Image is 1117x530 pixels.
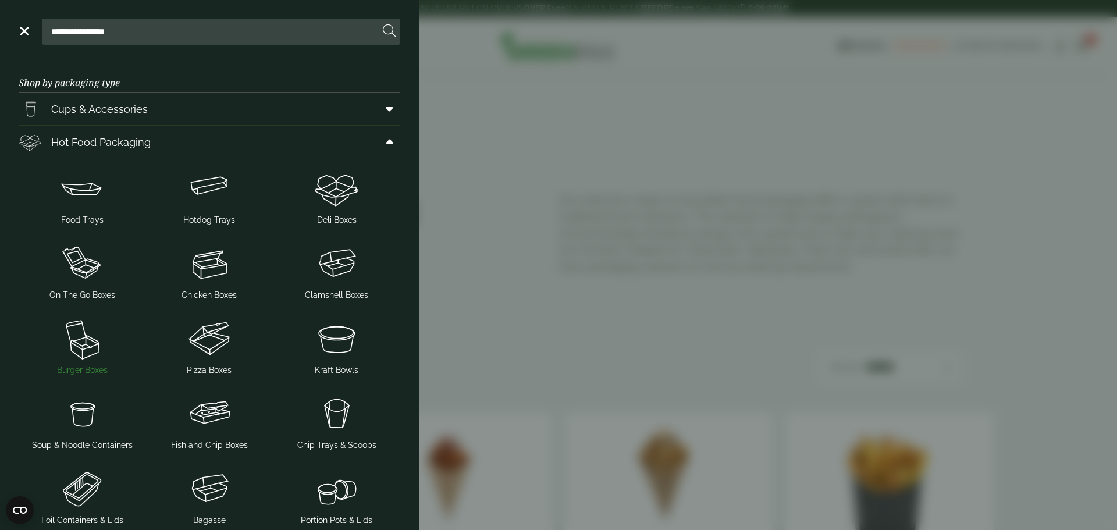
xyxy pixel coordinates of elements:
a: Kraft Bowls [278,313,396,379]
a: Chip Trays & Scoops [278,388,396,454]
span: Hot Food Packaging [51,134,151,150]
span: Fish and Chip Boxes [171,439,248,451]
a: Clamshell Boxes [278,238,396,304]
a: Deli Boxes [278,163,396,229]
span: Bagasse [193,514,226,527]
button: Open CMP widget [6,496,34,524]
img: Pizza_boxes.svg [151,315,269,362]
a: Chicken Boxes [151,238,269,304]
span: Soup & Noodle Containers [32,439,133,451]
span: Portion Pots & Lids [301,514,372,527]
span: Kraft Bowls [315,364,358,376]
span: Clamshell Boxes [305,289,368,301]
img: Deli_box.svg [19,130,42,154]
a: Burger Boxes [23,313,141,379]
img: PortionPots.svg [278,465,396,512]
a: Fish and Chip Boxes [151,388,269,454]
a: Soup & Noodle Containers [23,388,141,454]
span: Chip Trays & Scoops [297,439,376,451]
img: Burger_box.svg [23,315,141,362]
span: Food Trays [61,214,104,226]
span: Deli Boxes [317,214,357,226]
a: Bagasse [151,463,269,529]
a: Food Trays [23,163,141,229]
span: Burger Boxes [57,364,108,376]
span: Cups & Accessories [51,101,148,117]
span: Pizza Boxes [187,364,232,376]
img: Chicken_box-1.svg [151,240,269,287]
span: Foil Containers & Lids [41,514,123,527]
a: Pizza Boxes [151,313,269,379]
a: Cups & Accessories [19,93,400,125]
img: Clamshell_box.svg [278,240,396,287]
span: On The Go Boxes [49,289,115,301]
a: On The Go Boxes [23,238,141,304]
img: Chip_tray.svg [278,390,396,437]
img: OnTheGo_boxes.svg [23,240,141,287]
img: Food_tray.svg [23,165,141,212]
span: Hotdog Trays [183,214,235,226]
h3: Shop by packaging type [19,59,400,93]
img: Hotdog_tray.svg [151,165,269,212]
img: SoupNoodle_container.svg [23,390,141,437]
a: Hotdog Trays [151,163,269,229]
span: Chicken Boxes [182,289,237,301]
a: Portion Pots & Lids [278,463,396,529]
img: SoupNsalad_bowls.svg [278,315,396,362]
img: Deli_box.svg [278,165,396,212]
img: Foil_container.svg [23,465,141,512]
img: PintNhalf_cup.svg [19,97,42,120]
img: Clamshell_box.svg [151,465,269,512]
a: Foil Containers & Lids [23,463,141,529]
a: Hot Food Packaging [19,126,400,158]
img: FishNchip_box.svg [151,390,269,437]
